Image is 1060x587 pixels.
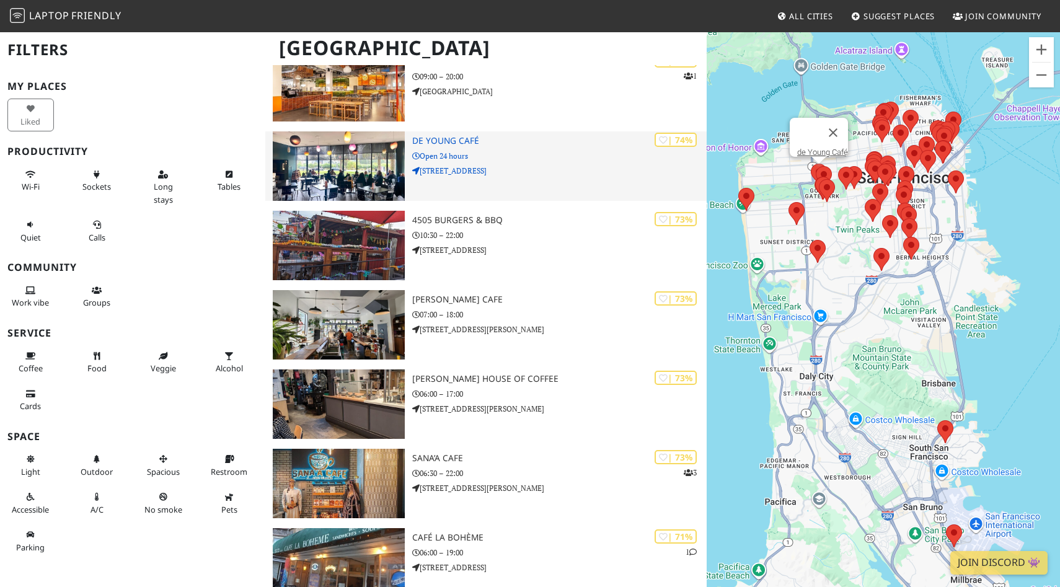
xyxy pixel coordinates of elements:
[412,374,707,384] h3: [PERSON_NAME] House of Coffee
[273,52,405,121] img: Saluhall SF
[221,504,237,515] span: Pet friendly
[684,467,697,479] p: 3
[265,131,707,201] a: de Young Café | 74% de Young Café Open 24 hours [STREET_ADDRESS]
[7,524,54,557] button: Parking
[82,181,111,192] span: Power sockets
[140,449,187,482] button: Spacious
[147,466,180,477] span: Spacious
[1029,63,1054,87] button: Zoom out
[19,363,43,374] span: Coffee
[412,150,707,162] p: Open 24 hours
[265,290,707,360] a: Noe Cafe | 73% [PERSON_NAME] Cafe 07:00 – 18:00 [STREET_ADDRESS][PERSON_NAME]
[7,146,258,157] h3: Productivity
[655,450,697,464] div: | 73%
[74,164,120,197] button: Sockets
[412,467,707,479] p: 06:30 – 22:00
[273,211,405,280] img: 4505 Burgers & BBQ
[655,529,697,544] div: | 71%
[211,466,247,477] span: Restroom
[412,86,707,97] p: [GEOGRAPHIC_DATA]
[655,133,697,147] div: | 74%
[7,327,258,339] h3: Service
[863,11,935,22] span: Suggest Places
[7,384,54,417] button: Cards
[91,504,104,515] span: Air conditioned
[74,214,120,247] button: Calls
[140,487,187,519] button: No smoke
[144,504,182,515] span: Smoke free
[412,136,707,146] h3: de Young Café
[686,546,697,558] p: 1
[412,215,707,226] h3: 4505 Burgers & BBQ
[21,466,40,477] span: Natural light
[412,547,707,558] p: 06:00 – 19:00
[265,211,707,280] a: 4505 Burgers & BBQ | 73% 4505 Burgers & BBQ 10:30 – 22:00 [STREET_ADDRESS]
[273,449,405,518] img: Sana’a cafe
[846,5,940,27] a: Suggest Places
[655,291,697,306] div: | 73%
[7,280,54,313] button: Work vibe
[16,542,45,553] span: Parking
[965,11,1041,22] span: Join Community
[412,403,707,415] p: [STREET_ADDRESS][PERSON_NAME]
[154,181,173,205] span: Long stays
[950,551,1048,575] a: Join Discord 👾
[29,9,69,22] span: Laptop
[818,118,848,148] button: Close
[412,294,707,305] h3: [PERSON_NAME] Cafe
[206,449,253,482] button: Restroom
[412,229,707,241] p: 10:30 – 22:00
[89,232,105,243] span: Video/audio calls
[7,431,258,443] h3: Space
[22,181,40,192] span: Stable Wi-Fi
[12,504,49,515] span: Accessible
[265,449,707,518] a: Sana’a cafe | 73% 3 Sana’a cafe 06:30 – 22:00 [STREET_ADDRESS][PERSON_NAME]
[206,487,253,519] button: Pets
[412,309,707,320] p: 07:00 – 18:00
[12,297,49,308] span: People working
[797,148,848,157] a: de Young Café
[140,346,187,379] button: Veggie
[412,482,707,494] p: [STREET_ADDRESS][PERSON_NAME]
[412,324,707,335] p: [STREET_ADDRESS][PERSON_NAME]
[71,9,121,22] span: Friendly
[7,81,258,92] h3: My Places
[74,449,120,482] button: Outdoor
[273,290,405,360] img: Noe Cafe
[273,369,405,439] img: Henry's House of Coffee
[10,8,25,23] img: LaptopFriendly
[7,449,54,482] button: Light
[20,232,41,243] span: Quiet
[412,165,707,177] p: [STREET_ADDRESS]
[20,400,41,412] span: Credit cards
[7,262,258,273] h3: Community
[7,214,54,247] button: Quiet
[265,52,707,121] a: Saluhall SF | 74% 1 Saluhall SF 09:00 – 20:00 [GEOGRAPHIC_DATA]
[273,131,405,201] img: de Young Café
[412,562,707,573] p: [STREET_ADDRESS]
[655,371,697,385] div: | 73%
[140,164,187,210] button: Long stays
[1029,37,1054,62] button: Zoom in
[83,297,110,308] span: Group tables
[948,5,1046,27] a: Join Community
[10,6,121,27] a: LaptopFriendly LaptopFriendly
[772,5,838,27] a: All Cities
[216,363,243,374] span: Alcohol
[7,164,54,197] button: Wi-Fi
[412,453,707,464] h3: Sana’a cafe
[269,31,705,65] h1: [GEOGRAPHIC_DATA]
[74,487,120,519] button: A/C
[265,369,707,439] a: Henry's House of Coffee | 73% [PERSON_NAME] House of Coffee 06:00 – 17:00 [STREET_ADDRESS][PERSON...
[412,532,707,543] h3: Café La Bohème
[74,346,120,379] button: Food
[87,363,107,374] span: Food
[74,280,120,313] button: Groups
[789,11,833,22] span: All Cities
[412,244,707,256] p: [STREET_ADDRESS]
[218,181,241,192] span: Work-friendly tables
[7,31,258,69] h2: Filters
[7,346,54,379] button: Coffee
[7,487,54,519] button: Accessible
[206,164,253,197] button: Tables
